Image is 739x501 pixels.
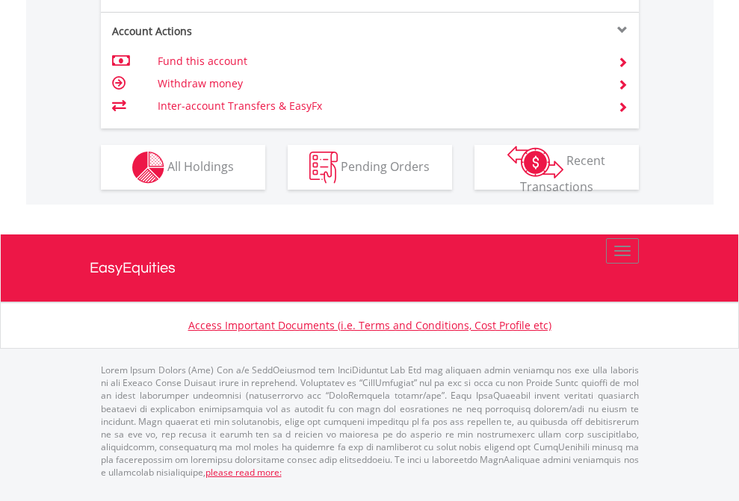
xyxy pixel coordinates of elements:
[167,158,234,174] span: All Holdings
[101,364,639,479] p: Lorem Ipsum Dolors (Ame) Con a/e SeddOeiusmod tem InciDiduntut Lab Etd mag aliquaen admin veniamq...
[158,95,599,117] td: Inter-account Transfers & EasyFx
[90,234,650,302] a: EasyEquities
[101,24,370,39] div: Account Actions
[188,318,551,332] a: Access Important Documents (i.e. Terms and Conditions, Cost Profile etc)
[132,152,164,184] img: holdings-wht.png
[101,145,265,190] button: All Holdings
[205,466,282,479] a: please read more:
[309,152,338,184] img: pending_instructions-wht.png
[158,50,599,72] td: Fund this account
[474,145,639,190] button: Recent Transactions
[341,158,430,174] span: Pending Orders
[507,146,563,178] img: transactions-zar-wht.png
[158,72,599,95] td: Withdraw money
[288,145,452,190] button: Pending Orders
